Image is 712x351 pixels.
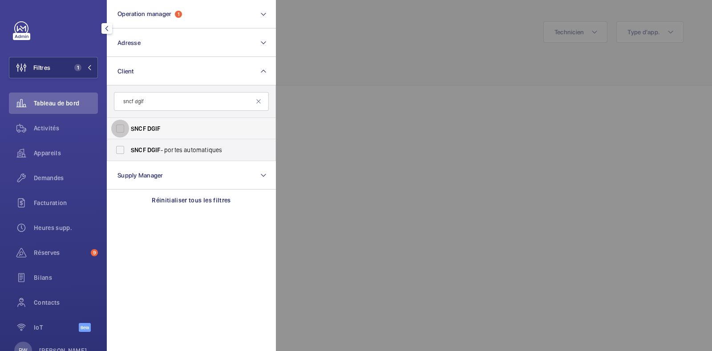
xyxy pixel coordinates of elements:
span: Bilans [34,273,98,282]
span: Réserves [34,248,87,257]
span: Filtres [33,63,50,72]
span: Demandes [34,173,98,182]
span: Heures supp. [34,223,98,232]
span: Beta [79,323,91,332]
span: 1 [74,64,81,71]
span: Tableau de bord [34,99,98,108]
span: Appareils [34,149,98,157]
span: 9 [91,249,98,256]
span: Activités [34,124,98,133]
button: Filtres1 [9,57,98,78]
span: IoT [34,323,79,332]
span: Facturation [34,198,98,207]
span: Contacts [34,298,98,307]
